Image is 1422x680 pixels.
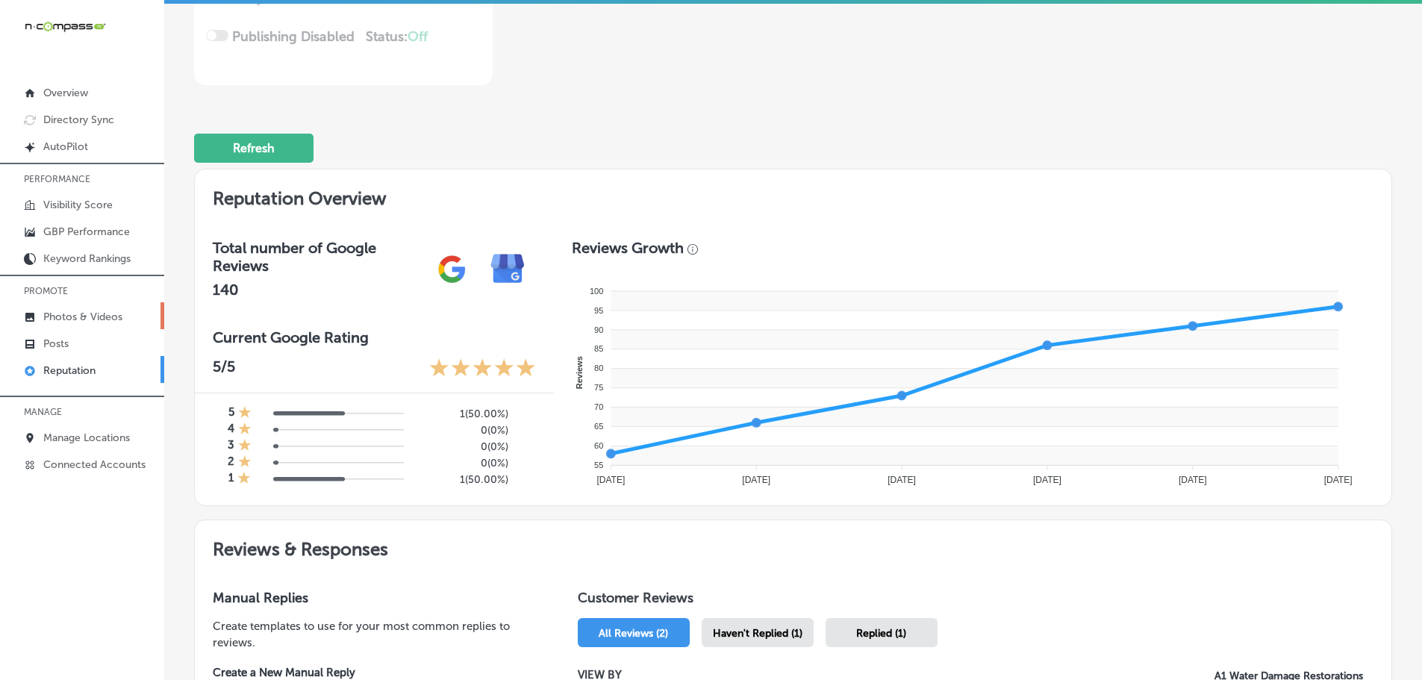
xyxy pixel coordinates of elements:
button: Refresh [194,134,314,163]
text: Reviews [575,356,584,389]
div: 1 Star [237,471,251,487]
tspan: 95 [594,306,603,315]
p: Directory Sync [43,113,114,126]
h5: 0 ( 0% ) [416,424,508,437]
h4: 1 [228,471,234,487]
h4: 3 [228,438,234,455]
h5: 0 ( 0% ) [416,440,508,453]
tspan: [DATE] [888,475,916,485]
tspan: 85 [594,344,603,353]
p: Manage Locations [43,431,130,444]
h1: Customer Reviews [578,590,1373,612]
tspan: [DATE] [1179,475,1207,485]
div: 1 Star [238,455,252,471]
div: 1 Star [238,405,252,422]
p: Posts [43,337,69,350]
p: Photos & Videos [43,311,122,323]
p: Connected Accounts [43,458,146,471]
h5: 0 ( 0% ) [416,457,508,470]
h2: Reviews & Responses [195,520,1391,572]
p: Visibility Score [43,199,113,211]
h5: 1 ( 50.00% ) [416,473,508,486]
h2: 140 [213,281,424,299]
tspan: 80 [594,364,603,372]
div: 5 Stars [429,358,536,381]
tspan: [DATE] [1324,475,1353,485]
p: Keyword Rankings [43,252,131,265]
p: Reputation [43,364,96,377]
label: Create a New Manual Reply [213,666,507,679]
tspan: [DATE] [742,475,770,485]
tspan: 55 [594,461,603,470]
div: 1 Star [238,422,252,438]
h4: 2 [228,455,234,471]
h3: Reviews Growth [572,239,684,257]
h3: Manual Replies [213,590,530,606]
p: Create templates to use for your most common replies to reviews. [213,618,530,651]
p: Overview [43,87,88,99]
p: GBP Performance [43,225,130,238]
h4: 5 [228,405,234,422]
h3: Current Google Rating [213,328,536,346]
h5: 1 ( 50.00% ) [416,408,508,420]
tspan: 75 [594,383,603,392]
h2: Reputation Overview [195,169,1391,221]
h4: 4 [228,422,234,438]
p: 5 /5 [213,358,235,381]
img: 660ab0bf-5cc7-4cb8-ba1c-48b5ae0f18e60NCTV_CLogo_TV_Black_-500x88.png [24,19,106,34]
tspan: [DATE] [596,475,625,485]
tspan: 65 [594,422,603,431]
tspan: 100 [590,287,603,296]
tspan: 60 [594,441,603,450]
p: AutoPilot [43,140,88,153]
span: Replied (1) [856,627,906,640]
span: Haven't Replied (1) [713,627,802,640]
span: All Reviews (2) [599,627,668,640]
tspan: [DATE] [1033,475,1061,485]
img: e7ababfa220611ac49bdb491a11684a6.png [480,241,536,297]
h3: Total number of Google Reviews [213,239,424,275]
img: gPZS+5FD6qPJAAAAABJRU5ErkJggg== [424,241,480,297]
tspan: 90 [594,325,603,334]
div: 1 Star [238,438,252,455]
tspan: 70 [594,402,603,411]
